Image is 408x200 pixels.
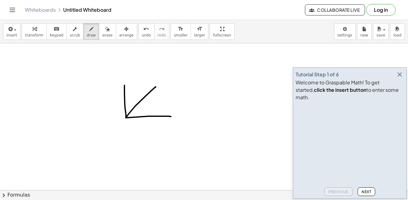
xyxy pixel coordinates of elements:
[210,23,234,40] button: fullscreen
[25,33,43,37] span: transform
[390,23,405,40] button: load
[119,33,134,37] span: arrange
[7,5,17,15] button: Toggle navigation
[305,4,365,15] button: Collaborate Live
[358,187,375,196] button: Next
[178,25,184,33] i: format_size
[197,25,202,33] i: format_size
[87,33,96,37] span: draw
[213,33,231,37] span: fullscreen
[362,189,371,194] span: Next
[310,7,360,13] span: Collaborate Live
[7,33,17,37] span: insert
[3,23,20,40] button: insert
[366,4,396,16] button: Log in
[296,79,404,101] div: Welcome to Graspable Math! To get started, to enter some math.
[154,23,169,40] button: redoredo
[360,33,368,37] span: new
[174,33,188,37] span: smaller
[159,25,165,33] i: redo
[22,23,47,40] button: transform
[171,23,191,40] button: format_sizesmaller
[46,23,67,40] button: keyboardkeypad
[116,23,137,40] button: arrange
[70,33,80,37] span: scrub
[334,23,356,40] button: settings
[138,23,154,40] button: undoundo
[357,23,372,40] button: new
[83,23,99,40] button: draw
[373,23,389,40] button: save
[314,87,366,93] b: click the insert button
[102,33,112,37] span: erase
[50,33,63,37] span: keypad
[99,23,116,40] button: erase
[191,23,208,40] button: format_sizelarger
[393,33,401,37] span: load
[296,71,339,78] div: Tutorial Step 1 of 6
[337,33,352,37] span: settings
[376,33,385,37] span: save
[25,7,56,13] a: Whiteboards
[142,33,151,37] span: undo
[67,23,84,40] button: scrub
[54,25,59,33] i: keyboard
[158,33,166,37] span: redo
[143,25,149,33] i: undo
[194,33,205,37] span: larger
